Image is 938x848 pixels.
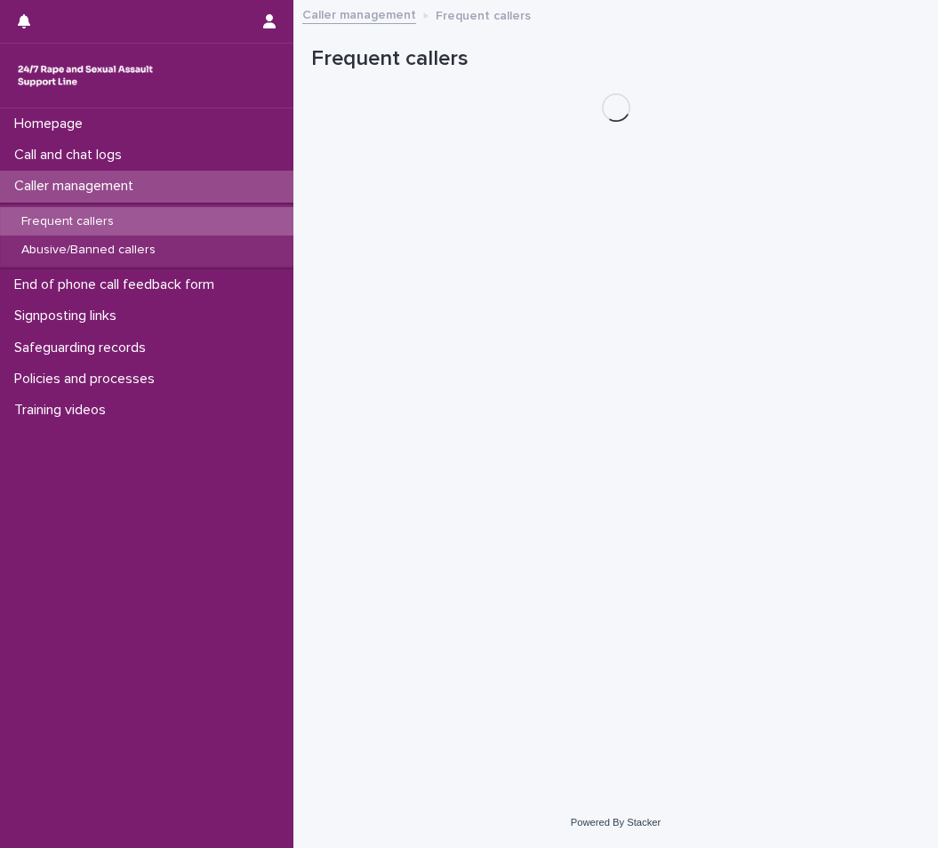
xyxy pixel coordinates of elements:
[302,4,416,24] a: Caller management
[311,46,920,72] h1: Frequent callers
[7,243,170,258] p: Abusive/Banned callers
[7,214,128,229] p: Frequent callers
[14,58,156,93] img: rhQMoQhaT3yELyF149Cw
[7,178,148,195] p: Caller management
[571,817,661,828] a: Powered By Stacker
[7,116,97,132] p: Homepage
[7,276,228,293] p: End of phone call feedback form
[7,147,136,164] p: Call and chat logs
[7,308,131,324] p: Signposting links
[7,402,120,419] p: Training videos
[436,4,531,24] p: Frequent callers
[7,371,169,388] p: Policies and processes
[7,340,160,356] p: Safeguarding records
